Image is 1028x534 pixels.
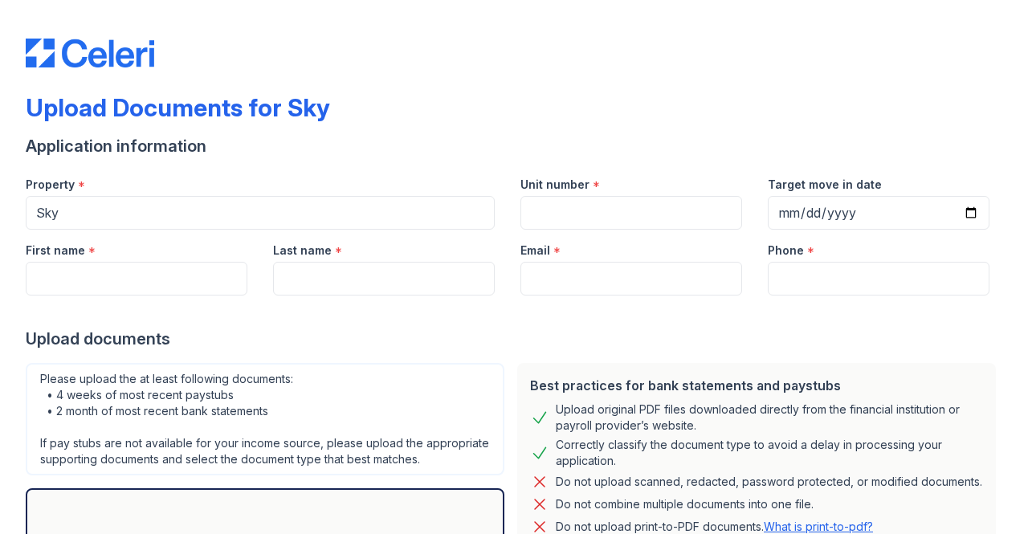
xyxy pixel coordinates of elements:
label: Last name [273,243,332,259]
div: Upload documents [26,328,1002,350]
label: Email [520,243,550,259]
a: What is print-to-pdf? [764,520,873,533]
label: Target move in date [768,177,882,193]
div: Please upload the at least following documents: • 4 weeks of most recent paystubs • 2 month of mo... [26,363,504,475]
div: Correctly classify the document type to avoid a delay in processing your application. [556,437,983,469]
div: Best practices for bank statements and paystubs [530,376,983,395]
label: First name [26,243,85,259]
label: Phone [768,243,804,259]
label: Property [26,177,75,193]
div: Application information [26,135,1002,157]
div: Do not upload scanned, redacted, password protected, or modified documents. [556,472,982,491]
div: Upload original PDF files downloaded directly from the financial institution or payroll provider’... [556,402,983,434]
label: Unit number [520,177,589,193]
img: CE_Logo_Blue-a8612792a0a2168367f1c8372b55b34899dd931a85d93a1a3d3e32e68fde9ad4.png [26,39,154,67]
div: Do not combine multiple documents into one file. [556,495,814,514]
div: Upload Documents for Sky [26,93,330,122]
